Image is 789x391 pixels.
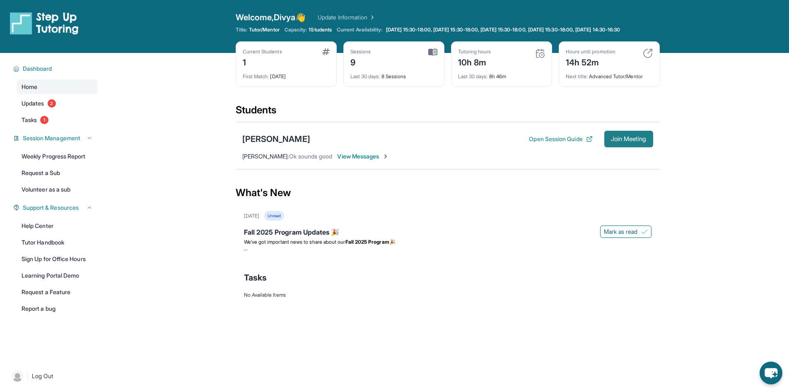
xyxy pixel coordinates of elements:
div: Tutoring hours [458,48,491,55]
span: Session Management [23,134,80,142]
button: Support & Resources [19,204,93,212]
a: Weekly Progress Report [17,149,98,164]
span: View Messages [337,152,389,161]
a: Tutor Handbook [17,235,98,250]
button: Join Meeting [604,131,653,147]
a: Report a bug [17,301,98,316]
a: Sign Up for Office Hours [17,252,98,266]
a: Tasks1 [17,113,98,127]
a: Volunteer as a sub [17,182,98,197]
span: Last 30 days : [458,73,488,79]
span: [DATE] 15:30-18:00, [DATE] 15:30-18:00, [DATE] 15:30-18:00, [DATE] 15:30-18:00, [DATE] 14:30-16:30 [386,26,620,33]
span: We’ve got important news to share about our [244,239,345,245]
a: Request a Sub [17,166,98,180]
button: Session Management [19,134,93,142]
span: 🎉 [389,239,396,245]
a: Update Information [318,13,376,22]
div: 1 [243,55,282,68]
div: No Available Items [244,292,651,298]
img: card [322,48,330,55]
span: Updates [22,99,44,108]
div: What's New [236,175,660,211]
a: Learning Portal Demo [17,268,98,283]
div: 8 Sessions [350,68,437,80]
span: Next title : [566,73,588,79]
span: Tutor/Mentor [249,26,280,33]
span: Title: [236,26,247,33]
div: [DATE] [244,213,259,219]
a: [DATE] 15:30-18:00, [DATE] 15:30-18:00, [DATE] 15:30-18:00, [DATE] 15:30-18:00, [DATE] 14:30-16:30 [384,26,622,33]
span: Welcome, Divya 👋 [236,12,306,23]
span: Log Out [32,372,53,380]
a: Updates2 [17,96,98,111]
div: 9 [350,55,371,68]
div: 10h 8m [458,55,491,68]
button: Mark as read [600,225,651,238]
span: [PERSON_NAME] : [242,153,289,160]
div: Current Students [243,48,282,55]
img: logo [10,12,79,35]
span: Ok sounds good [289,153,333,160]
div: [DATE] [243,68,330,80]
span: Mark as read [604,228,638,236]
div: 14h 52m [566,55,615,68]
span: Tasks [244,272,267,283]
div: 8h 46m [458,68,545,80]
button: Dashboard [19,65,93,73]
div: Sessions [350,48,371,55]
button: chat-button [760,362,782,384]
img: card [643,48,653,58]
div: [PERSON_NAME] [242,133,310,145]
img: Chevron-Right [382,153,389,160]
img: card [428,48,437,56]
div: Fall 2025 Program Updates 🎉 [244,227,651,239]
span: Capacity: [285,26,307,33]
button: Open Session Guide [529,135,592,143]
a: Home [17,79,98,94]
span: 1 [40,116,48,124]
span: 1 Students [309,26,332,33]
span: 2 [48,99,56,108]
span: Tasks [22,116,37,124]
div: Hours until promotion [566,48,615,55]
span: First Match : [243,73,269,79]
a: Help Center [17,218,98,233]
img: Chevron Right [367,13,376,22]
span: Home [22,83,37,91]
div: Students [236,103,660,122]
a: Request a Feature [17,285,98,300]
a: |Log Out [8,367,98,385]
img: user-img [12,370,23,382]
img: Mark as read [641,228,648,235]
div: Advanced Tutor/Mentor [566,68,653,80]
span: Join Meeting [611,137,647,142]
div: Unread [264,211,284,221]
span: Last 30 days : [350,73,380,79]
span: Current Availability: [337,26,382,33]
span: Support & Resources [23,204,79,212]
span: Dashboard [23,65,52,73]
span: | [27,371,29,381]
img: card [535,48,545,58]
strong: Fall 2025 Program [345,239,389,245]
